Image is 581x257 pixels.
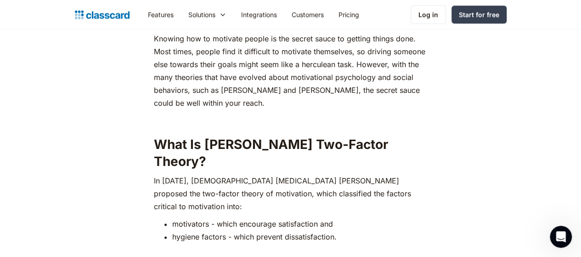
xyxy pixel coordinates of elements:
[451,6,507,23] a: Start for free
[550,226,572,248] iframe: Intercom live chat
[172,230,428,243] li: hygiene factors - which prevent dissatisfaction.
[154,137,388,169] strong: What Is [PERSON_NAME] Two-Factor Theory?
[284,4,331,25] a: Customers
[459,10,499,19] div: Start for free
[141,4,181,25] a: Features
[154,174,428,213] p: In [DATE], [DEMOGRAPHIC_DATA] [MEDICAL_DATA] [PERSON_NAME] proposed the two-factor theory of moti...
[181,4,234,25] div: Solutions
[188,10,215,19] div: Solutions
[154,114,428,127] p: ‍
[234,4,284,25] a: Integrations
[331,4,367,25] a: Pricing
[172,217,428,230] li: motivators - which encourage satisfaction and
[75,8,130,21] a: home
[154,32,428,109] p: Knowing how to motivate people is the secret sauce to getting things done. Most times, people fin...
[411,5,446,24] a: Log in
[418,10,438,19] div: Log in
